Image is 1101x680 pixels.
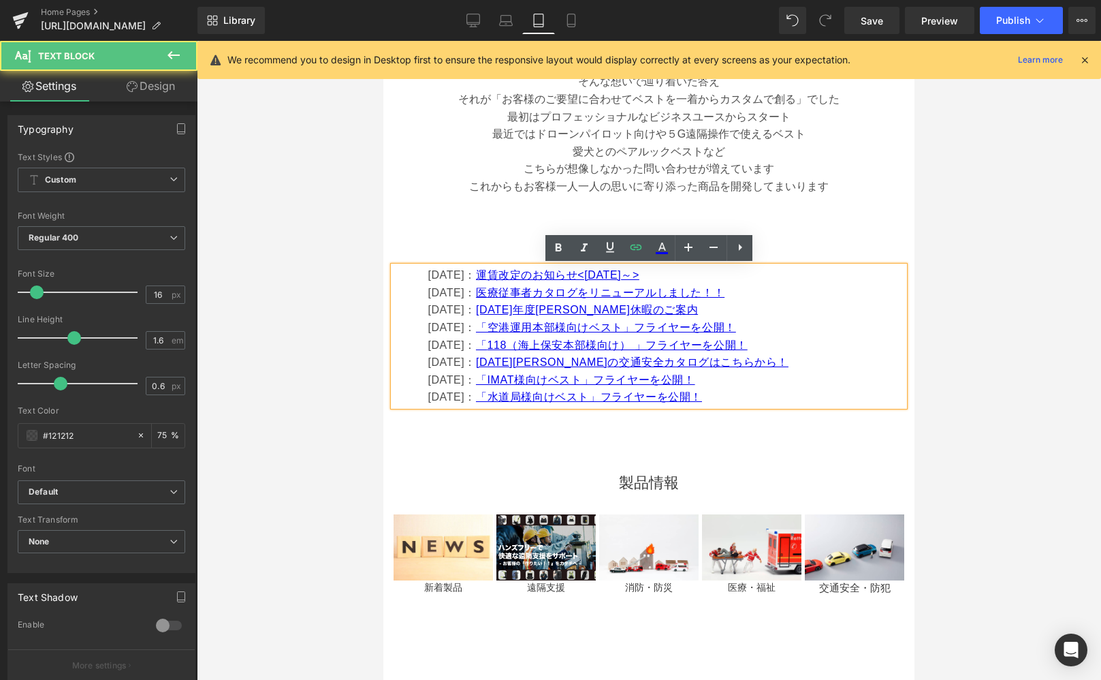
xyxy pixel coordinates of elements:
a: 運賃改定のお知らせ<[DATE]～> [93,228,256,240]
span: Save [861,14,883,28]
div: Typography [18,116,74,135]
div: % [152,424,185,448]
a: 医療従事者カタログをリニューアルしました！！ [93,246,341,258]
h1: 遠隔支援 [113,540,212,554]
font: 最初はプロフェッショナルなビジネスユースからスタート [124,70,407,82]
h1: 交通安全・防犯 [421,540,521,555]
div: Text Styles [18,151,185,162]
font: [DATE]： [44,228,255,240]
button: Publish [980,7,1063,34]
a: Laptop [490,7,522,34]
div: Text Color [18,406,185,416]
font: [DATE]： [44,246,93,258]
font: 愛犬とのペアルックベストなど [189,105,342,117]
font: 製品情報 [236,433,296,450]
input: Color [43,428,130,443]
h1: 消防・防災 [216,540,315,554]
font: ニュース [233,204,296,221]
a: Design [101,71,200,102]
font: こちらが想像しなかった問い合わせが増えています [140,122,391,134]
div: Font [18,464,185,474]
div: Font Size [18,269,185,279]
button: Undo [779,7,806,34]
a: Preview [905,7,974,34]
font: これからもお客様一人一人の思いに寄り添った商品を開発してまいります [86,140,445,151]
b: Custom [45,174,76,186]
p: More settings [72,660,127,672]
a: 「IMAT様向けベスト」フライヤーを公開！ [93,333,312,345]
h1: 新着製品 [10,540,110,554]
div: Text Shadow [18,584,78,603]
span: Publish [996,15,1030,26]
a: Mobile [555,7,588,34]
p: We recommend you to design in Desktop first to ensure the responsive layout would display correct... [227,52,850,67]
div: Text Transform [18,515,185,525]
span: [URL][DOMAIN_NAME] [41,20,146,31]
a: [DATE]年度[PERSON_NAME]休暇のご案内 [93,263,315,275]
font: 最近ではドローンパイロット向けや５G遠隔操作で使えるベスト [109,87,422,99]
a: Learn more [1012,52,1068,68]
span: em [172,336,183,345]
font: [DATE]： [44,281,93,292]
a: New Library [197,7,265,34]
a: Home Pages [41,7,197,18]
button: More [1068,7,1096,34]
span: Text Block [38,50,95,61]
font: 「 [93,298,104,310]
font: そんな想いで辿り着いた答え [195,35,336,46]
div: Enable [18,619,142,634]
span: Library [223,14,255,27]
b: Regular 400 [29,232,79,243]
font: 118（海上保安本部様向け） 」フライヤーを公開！ [104,298,364,310]
a: 「水道局様向けベスト」フライヤーを公開！ [93,350,319,362]
b: None [29,536,50,546]
font: [DATE]： [44,263,93,275]
a: Desktop [457,7,490,34]
a: Tablet [522,7,555,34]
span: px [172,290,183,299]
font: [DATE]： [44,298,93,310]
div: Line Height [18,315,185,324]
a: 「空港運用本部様向けベスト」フライヤーを公開！ [93,281,353,292]
span: Preview [921,14,958,28]
font: [DATE]： [44,333,93,345]
span: px [172,382,183,390]
a: 「118（海上保安本部様向け） 」フライヤーを公開！ [93,298,364,310]
div: Open Intercom Messenger [1055,634,1087,666]
h1: 医療・福祉 [319,540,418,554]
font: 他社とは何かひと味違う会社になりたい [167,18,364,29]
font: [DATE]： [44,315,93,327]
a: [DATE][PERSON_NAME]の交通安全カタログはこちらから！ [93,315,405,327]
font: それが「お客様のご要望に合わせてベストを一着からカスタムで創る」でした [75,52,456,64]
button: Redo [812,7,839,34]
div: Letter Spacing [18,360,185,370]
font: [DATE]： [44,350,93,362]
i: Default [29,486,58,498]
div: Font Weight [18,211,185,221]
